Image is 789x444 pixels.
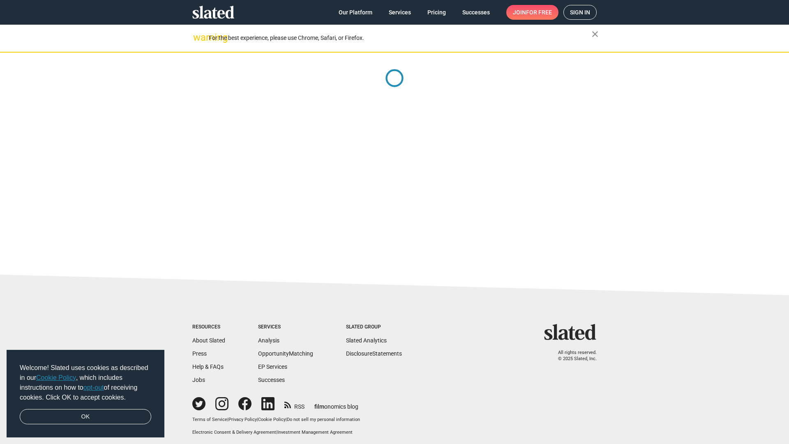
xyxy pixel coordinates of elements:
[332,5,379,20] a: Our Platform
[346,337,387,344] a: Slated Analytics
[382,5,418,20] a: Services
[462,5,490,20] span: Successes
[258,350,313,357] a: OpportunityMatching
[192,430,276,435] a: Electronic Consent & Delivery Agreement
[427,5,446,20] span: Pricing
[83,384,104,391] a: opt-out
[193,32,203,42] mat-icon: warning
[258,377,285,383] a: Successes
[258,337,279,344] a: Analysis
[421,5,452,20] a: Pricing
[314,403,324,410] span: film
[286,417,287,422] span: |
[20,409,151,425] a: dismiss cookie message
[456,5,496,20] a: Successes
[258,324,313,331] div: Services
[36,374,76,381] a: Cookie Policy
[570,5,590,19] span: Sign in
[590,29,600,39] mat-icon: close
[192,337,225,344] a: About Slated
[277,430,353,435] a: Investment Management Agreement
[346,324,402,331] div: Slated Group
[389,5,411,20] span: Services
[192,350,207,357] a: Press
[549,350,597,362] p: All rights reserved. © 2025 Slated, Inc.
[228,417,257,422] a: Privacy Policy
[526,5,552,20] span: for free
[506,5,558,20] a: Joinfor free
[287,417,360,423] button: Do not sell my personal information
[20,363,151,402] span: Welcome! Slated uses cookies as described in our , which includes instructions on how to of recei...
[563,5,597,20] a: Sign in
[209,32,592,44] div: For the best experience, please use Chrome, Safari, or Firefox.
[284,398,305,411] a: RSS
[258,417,286,422] a: Cookie Policy
[7,350,164,438] div: cookieconsent
[192,377,205,383] a: Jobs
[258,363,287,370] a: EP Services
[276,430,277,435] span: |
[257,417,258,422] span: |
[314,396,358,411] a: filmonomics blog
[346,350,402,357] a: DisclosureStatements
[227,417,228,422] span: |
[192,417,227,422] a: Terms of Service
[513,5,552,20] span: Join
[192,324,225,331] div: Resources
[192,363,224,370] a: Help & FAQs
[339,5,372,20] span: Our Platform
